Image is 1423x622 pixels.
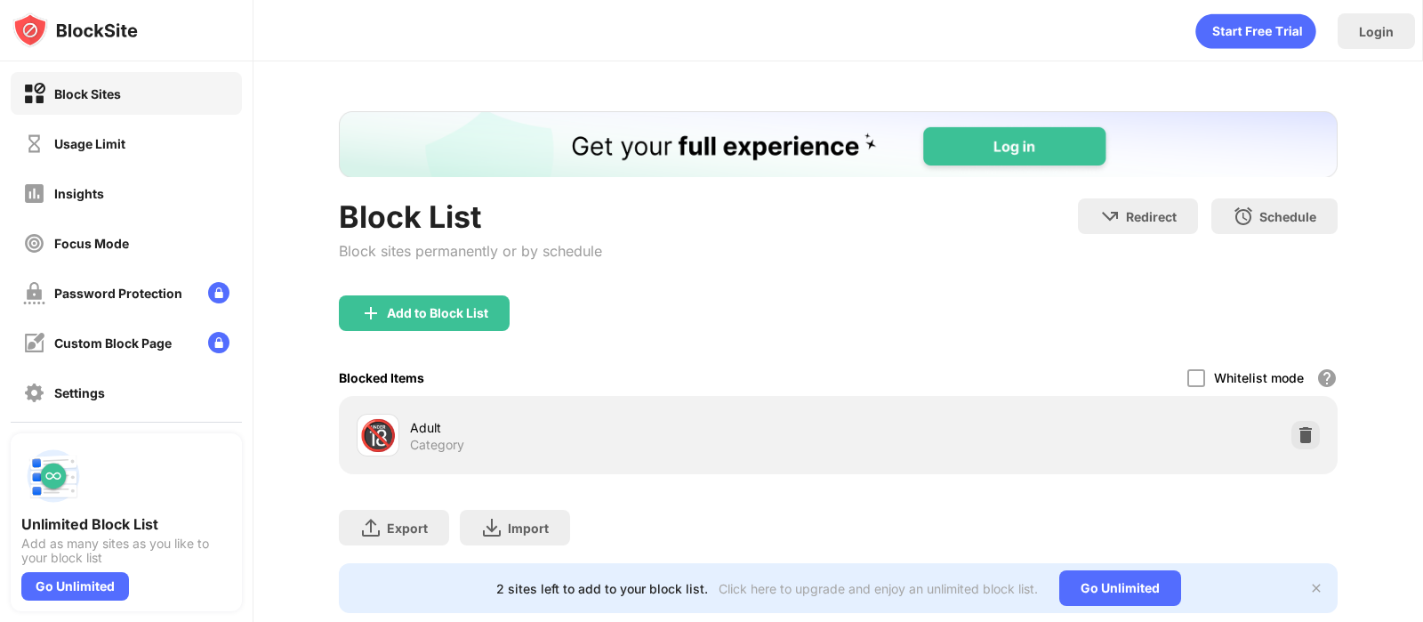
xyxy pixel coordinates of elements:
div: Schedule [1259,209,1316,224]
img: customize-block-page-off.svg [23,332,45,354]
div: Settings [54,385,105,400]
div: 2 sites left to add to your block list. [496,581,708,596]
img: logo-blocksite.svg [12,12,138,48]
div: Blocked Items [339,370,424,385]
div: Export [387,521,428,536]
div: Custom Block Page [54,335,172,351]
div: 🔞 [359,417,397,454]
div: Adult [410,418,839,437]
div: Block Sites [54,86,121,101]
img: time-usage-off.svg [23,133,45,155]
div: Unlimited Block List [21,515,231,533]
div: Whitelist mode [1214,370,1304,385]
div: Insights [54,186,104,201]
div: Password Protection [54,286,182,301]
img: lock-menu.svg [208,332,229,353]
div: animation [1195,13,1316,49]
img: insights-off.svg [23,182,45,205]
img: focus-off.svg [23,232,45,254]
div: Redirect [1126,209,1177,224]
div: Click here to upgrade and enjoy an unlimited block list. [719,581,1038,596]
div: Login [1359,24,1394,39]
div: Focus Mode [54,236,129,251]
div: Usage Limit [54,136,125,151]
iframe: Banner [339,111,1338,177]
div: Add as many sites as you like to your block list [21,537,231,565]
div: Category [410,437,464,453]
div: Go Unlimited [1059,570,1181,606]
div: Import [508,521,549,536]
img: lock-menu.svg [208,282,229,303]
img: settings-off.svg [23,382,45,404]
div: Block List [339,198,602,235]
img: push-block-list.svg [21,444,85,508]
img: x-button.svg [1309,581,1323,595]
div: Go Unlimited [21,572,129,601]
img: password-protection-off.svg [23,282,45,304]
img: block-on.svg [23,83,45,105]
div: Block sites permanently or by schedule [339,242,602,260]
div: Add to Block List [387,306,488,320]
